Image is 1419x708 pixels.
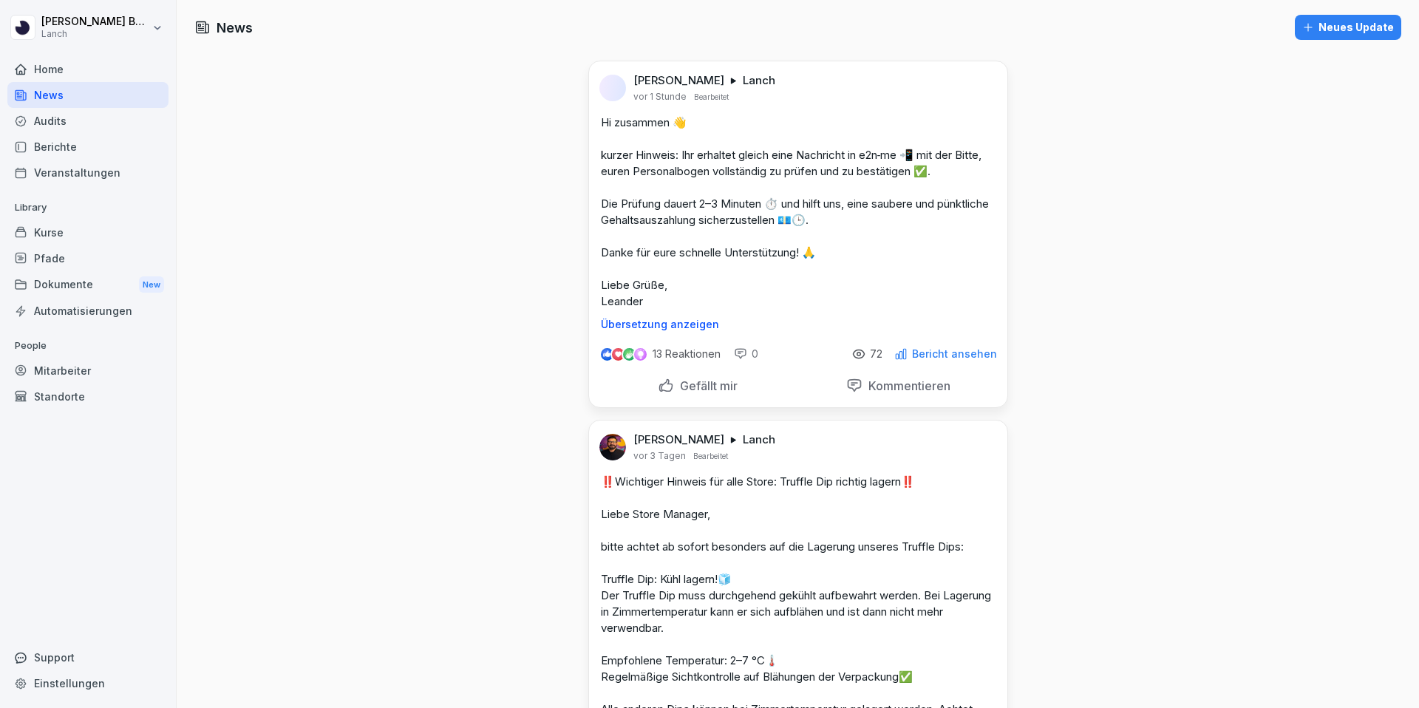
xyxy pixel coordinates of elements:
p: People [7,334,169,358]
p: [PERSON_NAME] [633,432,724,447]
button: Neues Update [1295,15,1401,40]
img: love [613,349,624,360]
a: Veranstaltungen [7,160,169,185]
p: Lanch [743,432,775,447]
div: Neues Update [1302,19,1394,35]
p: 72 [870,348,882,360]
p: Lanch [41,29,149,39]
p: [PERSON_NAME] Best [41,16,149,28]
a: Pfade [7,245,169,271]
p: vor 1 Stunde [633,91,687,103]
div: Support [7,644,169,670]
a: Audits [7,108,169,134]
a: Automatisierungen [7,298,169,324]
p: Bericht ansehen [912,348,997,360]
div: New [139,276,164,293]
a: Home [7,56,169,82]
p: Gefällt mir [674,378,738,393]
img: celebrate [623,348,636,361]
p: Übersetzung anzeigen [601,319,996,330]
a: News [7,82,169,108]
a: Mitarbeiter [7,358,169,384]
h1: News [217,18,253,38]
p: vor 3 Tagen [633,450,686,462]
a: Einstellungen [7,670,169,696]
p: Kommentieren [862,378,950,393]
p: Bearbeitet [694,91,729,103]
img: inspiring [634,347,647,361]
a: Kurse [7,219,169,245]
a: Standorte [7,384,169,409]
img: l5aexj2uen8fva72jjw1hczl.png [599,75,626,101]
p: [PERSON_NAME] [633,73,724,88]
a: Berichte [7,134,169,160]
p: Lanch [743,73,775,88]
p: Bearbeitet [693,450,728,462]
p: 13 Reaktionen [653,348,721,360]
img: kwjack37i7lkdya029ocrhcd.png [599,434,626,460]
p: Library [7,196,169,219]
div: 0 [734,347,758,361]
div: Dokumente [7,271,169,299]
a: DokumenteNew [7,271,169,299]
img: like [601,348,613,360]
p: Hi zusammen 👋 kurzer Hinweis: Ihr erhaltet gleich eine Nachricht in e2n‑me 📲 mit der Bitte, euren... [601,115,996,310]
